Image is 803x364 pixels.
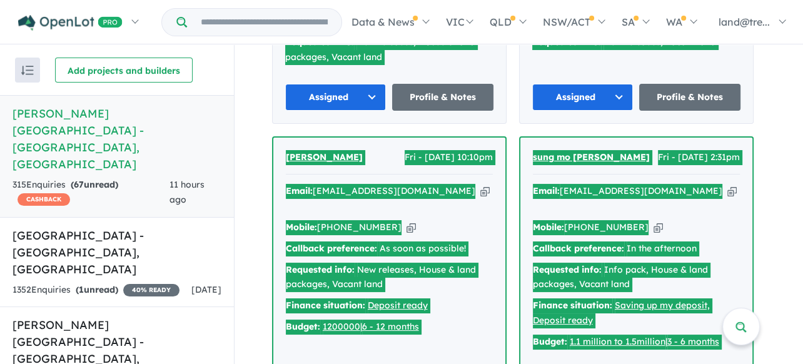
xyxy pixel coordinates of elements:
[286,300,365,311] strong: Finance situation:
[392,84,493,111] a: Profile & Notes
[286,263,493,293] div: New releases, House & land packages, Vacant land
[18,193,70,206] span: CASHBACK
[533,241,740,256] div: In the afternoon
[123,284,179,296] span: 40 % READY
[719,16,770,28] span: land@tre...
[286,151,363,163] span: [PERSON_NAME]
[189,9,339,36] input: Try estate name, suburb, builder or developer
[405,150,493,165] span: Fri - [DATE] 10:10pm
[55,58,193,83] button: Add projects and builders
[286,185,313,196] strong: Email:
[532,84,634,111] button: Assigned
[533,335,740,350] div: |
[533,150,650,165] a: sung mo [PERSON_NAME]
[285,84,386,111] button: Assigned
[564,221,649,233] a: [PHONE_NUMBER]
[286,243,377,254] strong: Callback preference:
[286,221,317,233] strong: Mobile:
[533,300,612,311] strong: Finance situation:
[286,264,355,275] strong: Requested info:
[368,300,428,311] a: Deposit ready
[285,36,354,48] strong: Requested info:
[570,336,665,347] a: 1.1 million to 1.5million
[480,185,490,198] button: Copy
[533,243,624,254] strong: Callback preference:
[13,178,169,208] div: 315 Enquir ies
[533,263,740,293] div: Info pack, House & land packages, Vacant land
[533,336,567,347] strong: Budget:
[533,151,650,163] span: sung mo [PERSON_NAME]
[533,300,710,326] a: Saving up my deposit, Deposit ready
[533,221,564,233] strong: Mobile:
[286,241,493,256] div: As soon as possible!
[285,35,493,65] div: New releases, House & land packages, Vacant land
[560,185,722,196] a: [EMAIL_ADDRESS][DOMAIN_NAME]
[533,185,560,196] strong: Email:
[13,227,221,278] h5: [GEOGRAPHIC_DATA] - [GEOGRAPHIC_DATA] , [GEOGRAPHIC_DATA]
[654,221,663,234] button: Copy
[13,105,221,173] h5: [PERSON_NAME][GEOGRAPHIC_DATA] - [GEOGRAPHIC_DATA] , [GEOGRAPHIC_DATA]
[191,284,221,295] span: [DATE]
[532,36,601,48] strong: Requested info:
[533,264,602,275] strong: Requested info:
[323,321,360,332] a: 1200000
[362,321,419,332] a: 6 - 12 months
[639,84,740,111] a: Profile & Notes
[286,150,363,165] a: [PERSON_NAME]
[658,150,740,165] span: Fri - [DATE] 2:31pm
[76,284,118,295] strong: ( unread)
[18,15,123,31] img: Openlot PRO Logo White
[13,283,179,298] div: 1352 Enquir ies
[407,221,416,234] button: Copy
[79,284,84,295] span: 1
[317,221,401,233] a: [PHONE_NUMBER]
[169,179,205,205] span: 11 hours ago
[286,321,320,332] strong: Budget:
[286,320,493,335] div: |
[71,179,118,190] strong: ( unread)
[727,185,737,198] button: Copy
[74,179,84,190] span: 67
[313,185,475,196] a: [EMAIL_ADDRESS][DOMAIN_NAME]
[667,336,719,347] a: 3 - 6 months
[21,66,34,75] img: sort.svg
